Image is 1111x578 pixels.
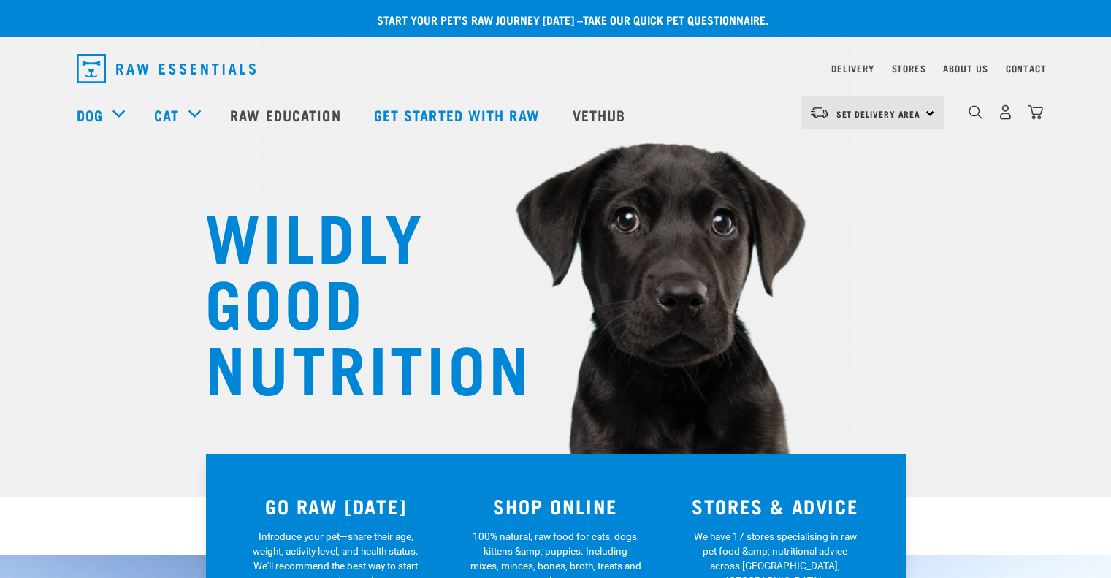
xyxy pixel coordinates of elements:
h3: GO RAW [DATE] [235,495,438,517]
a: Cat [154,104,179,126]
nav: dropdown navigation [65,48,1047,89]
a: About Us [943,66,988,71]
a: Dog [77,104,103,126]
img: Raw Essentials Logo [77,54,256,83]
a: Contact [1006,66,1047,71]
h1: WILDLY GOOD NUTRITION [205,201,497,398]
a: Delivery [831,66,874,71]
img: home-icon-1@2x.png [969,105,982,119]
a: Raw Education [215,85,359,144]
a: Vethub [558,85,644,144]
span: Set Delivery Area [836,111,921,116]
a: Get started with Raw [359,85,558,144]
img: user.png [998,104,1013,120]
h3: STORES & ADVICE [674,495,877,517]
img: home-icon@2x.png [1028,104,1043,120]
img: van-moving.png [809,106,829,119]
a: Stores [892,66,926,71]
h3: SHOP ONLINE [454,495,657,517]
a: take our quick pet questionnaire. [583,16,768,23]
